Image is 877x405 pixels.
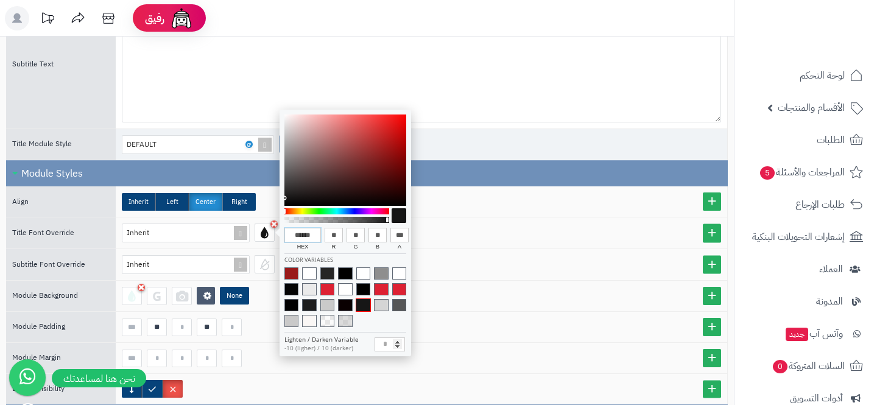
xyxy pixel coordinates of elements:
span: إشعارات التحويلات البنكية [752,228,845,245]
span: الطلبات [817,132,845,149]
img: logo-2.png [794,34,865,60]
a: السلات المتروكة0 [742,351,870,381]
span: طلبات الإرجاع [795,196,845,213]
div: DEFAULT [127,136,169,153]
span: 0 [773,360,787,373]
label: Inherit [122,193,155,211]
span: وآتس آب [784,325,843,342]
label: Left [155,193,189,211]
span: Align [12,196,29,207]
span: b [368,242,387,254]
span: hex [284,242,321,254]
img: ai-face.png [169,6,194,30]
span: Module Background [12,290,78,301]
div: Inherit [127,256,161,273]
span: المدونة [816,293,843,310]
span: السلات المتروكة [772,357,845,375]
span: Title Font Override [12,227,74,238]
span: المراجعات والأسئلة [759,164,845,181]
span: Subtitle Font Override [12,259,85,270]
span: a [390,242,409,254]
div: Module Styles [6,160,728,187]
a: الطلبات [742,125,870,155]
span: لوحة التحكم [800,67,845,84]
a: تحديثات المنصة [32,6,63,33]
a: وآتس آبجديد [742,319,870,348]
span: Subtitle Text [12,58,54,69]
span: الأقسام والمنتجات [778,99,845,116]
span: رفيق [145,11,164,26]
div: Inherit [127,224,161,241]
a: لوحة التحكم [742,61,870,90]
a: إشعارات التحويلات البنكية [742,222,870,252]
span: r [325,242,343,254]
span: g [347,242,365,254]
a: المراجعات والأسئلة5 [742,158,870,187]
a: العملاء [742,255,870,284]
label: Center [189,193,222,211]
span: Module Padding [12,321,65,332]
a: طلبات الإرجاع [742,190,870,219]
label: None [220,287,249,305]
label: Right [222,193,256,211]
span: العملاء [819,261,843,278]
span: Module Margin [12,352,61,363]
span: 5 [760,166,775,180]
a: المدونة [742,287,870,316]
span: Title Module Style [12,138,72,149]
span: جديد [786,328,808,341]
